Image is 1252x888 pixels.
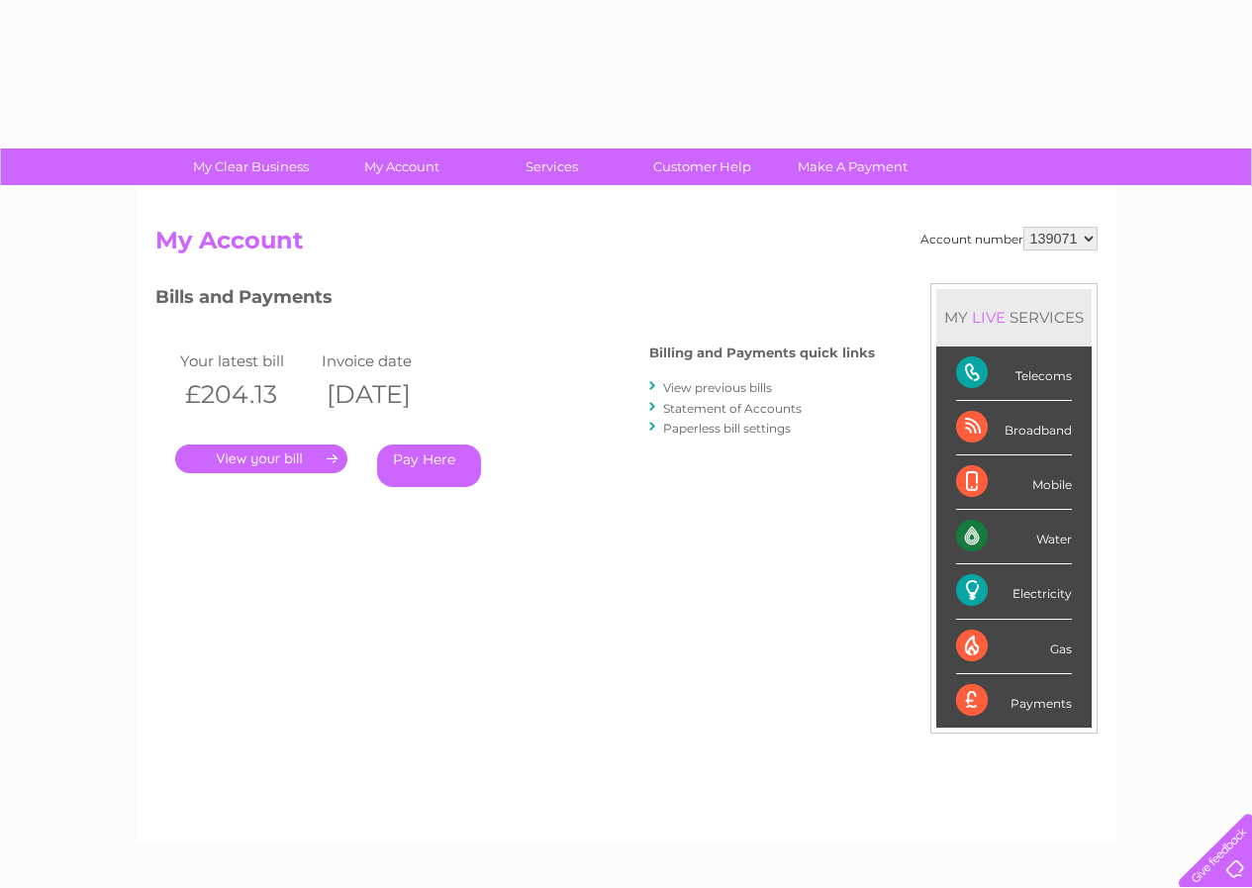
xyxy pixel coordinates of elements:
[155,227,1098,264] h2: My Account
[956,401,1072,455] div: Broadband
[320,148,483,185] a: My Account
[169,148,333,185] a: My Clear Business
[956,620,1072,674] div: Gas
[175,374,318,415] th: £204.13
[956,510,1072,564] div: Water
[663,421,791,436] a: Paperless bill settings
[920,227,1098,250] div: Account number
[649,345,875,360] h4: Billing and Payments quick links
[621,148,784,185] a: Customer Help
[663,380,772,395] a: View previous bills
[956,674,1072,728] div: Payments
[968,308,1010,327] div: LIVE
[470,148,633,185] a: Services
[155,283,875,318] h3: Bills and Payments
[956,564,1072,619] div: Electricity
[663,401,802,416] a: Statement of Accounts
[936,289,1092,345] div: MY SERVICES
[956,455,1072,510] div: Mobile
[956,346,1072,401] div: Telecoms
[317,374,459,415] th: [DATE]
[175,347,318,374] td: Your latest bill
[771,148,934,185] a: Make A Payment
[175,444,347,473] a: .
[377,444,481,487] a: Pay Here
[317,347,459,374] td: Invoice date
